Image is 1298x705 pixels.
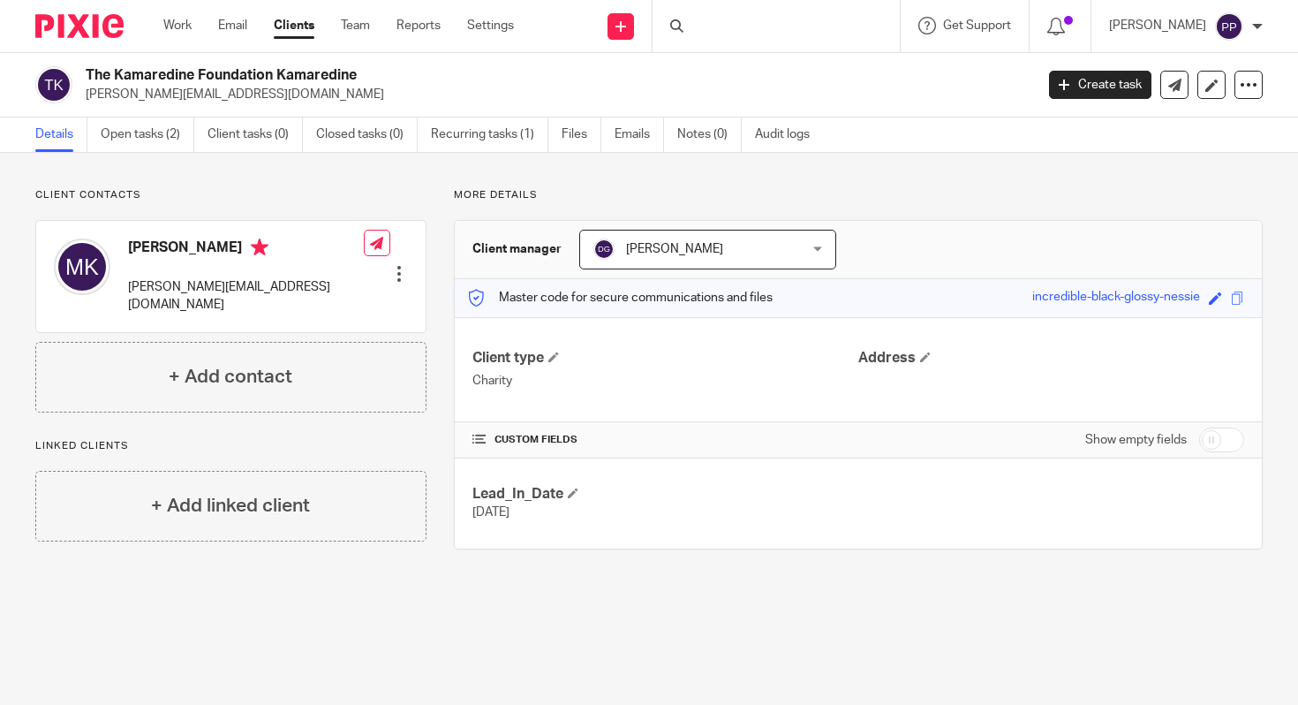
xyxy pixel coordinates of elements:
[86,66,835,85] h2: The Kamaredine Foundation Kamaredine
[208,117,303,152] a: Client tasks (0)
[35,439,426,453] p: Linked clients
[454,188,1263,202] p: More details
[316,117,418,152] a: Closed tasks (0)
[562,117,601,152] a: Files
[472,372,858,390] p: Charity
[1215,12,1243,41] img: svg%3E
[615,117,664,152] a: Emails
[128,278,364,315] p: [PERSON_NAME][EMAIL_ADDRESS][DOMAIN_NAME]
[677,117,742,152] a: Notes (0)
[472,433,858,447] h4: CUSTOM FIELDS
[468,289,773,307] p: Master code for secure communications and files
[472,506,509,519] span: [DATE]
[472,240,562,258] h3: Client manager
[163,17,192,34] a: Work
[218,17,247,34] a: Email
[35,66,72,103] img: svg%3E
[251,239,268,256] i: Primary
[472,349,858,368] h4: Client type
[1109,17,1206,34] p: [PERSON_NAME]
[151,492,310,519] h4: + Add linked client
[593,239,615,260] img: svg%3E
[1049,71,1151,99] a: Create task
[35,188,426,202] p: Client contacts
[431,117,548,152] a: Recurring tasks (1)
[128,239,364,261] h4: [PERSON_NAME]
[101,117,194,152] a: Open tasks (2)
[755,117,823,152] a: Audit logs
[1032,288,1200,308] div: incredible-black-glossy-nessie
[626,243,723,255] span: [PERSON_NAME]
[467,17,514,34] a: Settings
[169,363,292,390] h4: + Add contact
[341,17,370,34] a: Team
[35,14,124,38] img: Pixie
[943,19,1011,32] span: Get Support
[472,485,858,504] h4: Lead_In_Date
[396,17,441,34] a: Reports
[35,117,87,152] a: Details
[54,239,110,295] img: svg%3E
[858,349,1244,368] h4: Address
[274,17,314,34] a: Clients
[86,86,1023,103] p: [PERSON_NAME][EMAIL_ADDRESS][DOMAIN_NAME]
[1085,431,1187,449] label: Show empty fields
